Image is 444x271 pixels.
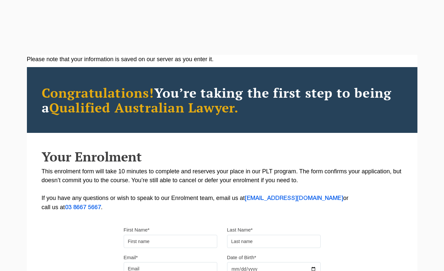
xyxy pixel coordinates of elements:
h2: Your Enrolment [42,149,403,164]
p: This enrolment form will take 10 minutes to complete and reserves your place in our PLT program. ... [42,167,403,212]
div: Please note that your information is saved on our server as you enter it. [27,55,417,64]
span: Congratulations! [42,84,154,101]
a: [EMAIL_ADDRESS][DOMAIN_NAME] [245,196,343,201]
input: First name [124,235,217,248]
label: Date of Birth* [227,254,256,261]
span: Qualified Australian Lawyer. [49,99,239,116]
label: Last Name* [227,227,253,233]
label: Email* [124,254,138,261]
h2: You’re taking the first step to being a [42,85,403,115]
label: First Name* [124,227,150,233]
a: 03 8667 5667 [65,205,101,210]
input: Last name [227,235,321,248]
